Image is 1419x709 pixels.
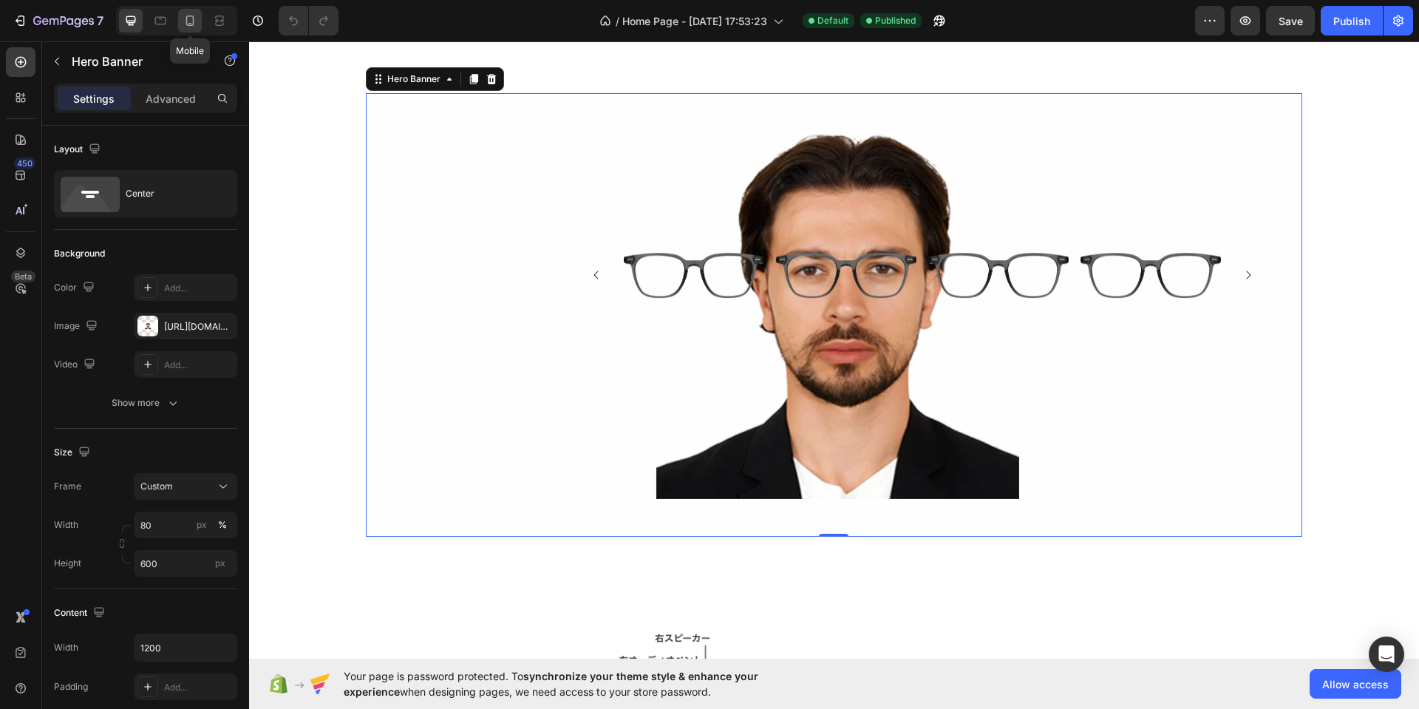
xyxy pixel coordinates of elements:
[54,355,98,375] div: Video
[679,210,820,258] img: gempages_581033850122011561-59158867-94d0-42b8-b2c3-073cbc5545cc.png
[197,518,207,532] div: px
[54,518,78,532] label: Width
[135,31,194,44] div: Hero Banner
[140,480,173,493] span: Custom
[11,271,35,282] div: Beta
[54,641,78,654] div: Width
[193,516,211,534] button: %
[164,681,234,694] div: Add...
[330,216,365,251] button: Carousel Back Arrow
[1279,15,1303,27] span: Save
[1321,6,1383,35] button: Publish
[218,518,227,532] div: %
[54,480,81,493] label: Frame
[72,52,197,70] p: Hero Banner
[134,550,237,577] input: px
[981,216,1017,251] button: Carousel Next Arrow
[164,320,234,333] div: [URL][DOMAIN_NAME]
[54,443,93,463] div: Size
[616,13,619,29] span: /
[73,91,115,106] p: Settings
[164,359,234,372] div: Add...
[622,13,767,29] span: Home Page - [DATE] 17:53:23
[164,282,234,295] div: Add...
[1322,676,1389,692] span: Allow access
[1369,637,1404,672] div: Open Intercom Messenger
[54,557,81,570] label: Height
[54,278,98,298] div: Color
[54,247,105,260] div: Background
[134,473,237,500] button: Custom
[875,14,916,27] span: Published
[97,12,103,30] p: 7
[54,603,108,623] div: Content
[6,6,110,35] button: 7
[134,512,237,538] input: px%
[135,634,236,661] input: Auto
[54,140,103,160] div: Layout
[126,177,216,211] div: Center
[279,6,338,35] div: Undo/Redo
[112,396,180,410] div: Show more
[146,91,196,106] p: Advanced
[54,316,101,336] div: Image
[249,41,1419,659] iframe: Design area
[54,390,237,416] button: Show more
[54,680,88,693] div: Padding
[817,14,848,27] span: Default
[214,516,231,534] button: px
[1266,6,1315,35] button: Save
[375,210,515,258] img: gempages_581033850122011561-59158867-94d0-42b8-b2c3-073cbc5545cc.png
[215,557,225,569] span: px
[14,157,35,169] div: 450
[344,670,758,698] span: synchronize your theme style & enhance your experience
[344,668,816,699] span: Your page is password protected. To when designing pages, we need access to your store password.
[527,210,667,258] img: gempages_581033850122011561-59158867-94d0-42b8-b2c3-073cbc5545cc.png
[1333,13,1370,29] div: Publish
[1310,669,1401,699] button: Allow access
[831,210,972,258] img: gempages_581033850122011561-59158867-94d0-42b8-b2c3-073cbc5545cc.png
